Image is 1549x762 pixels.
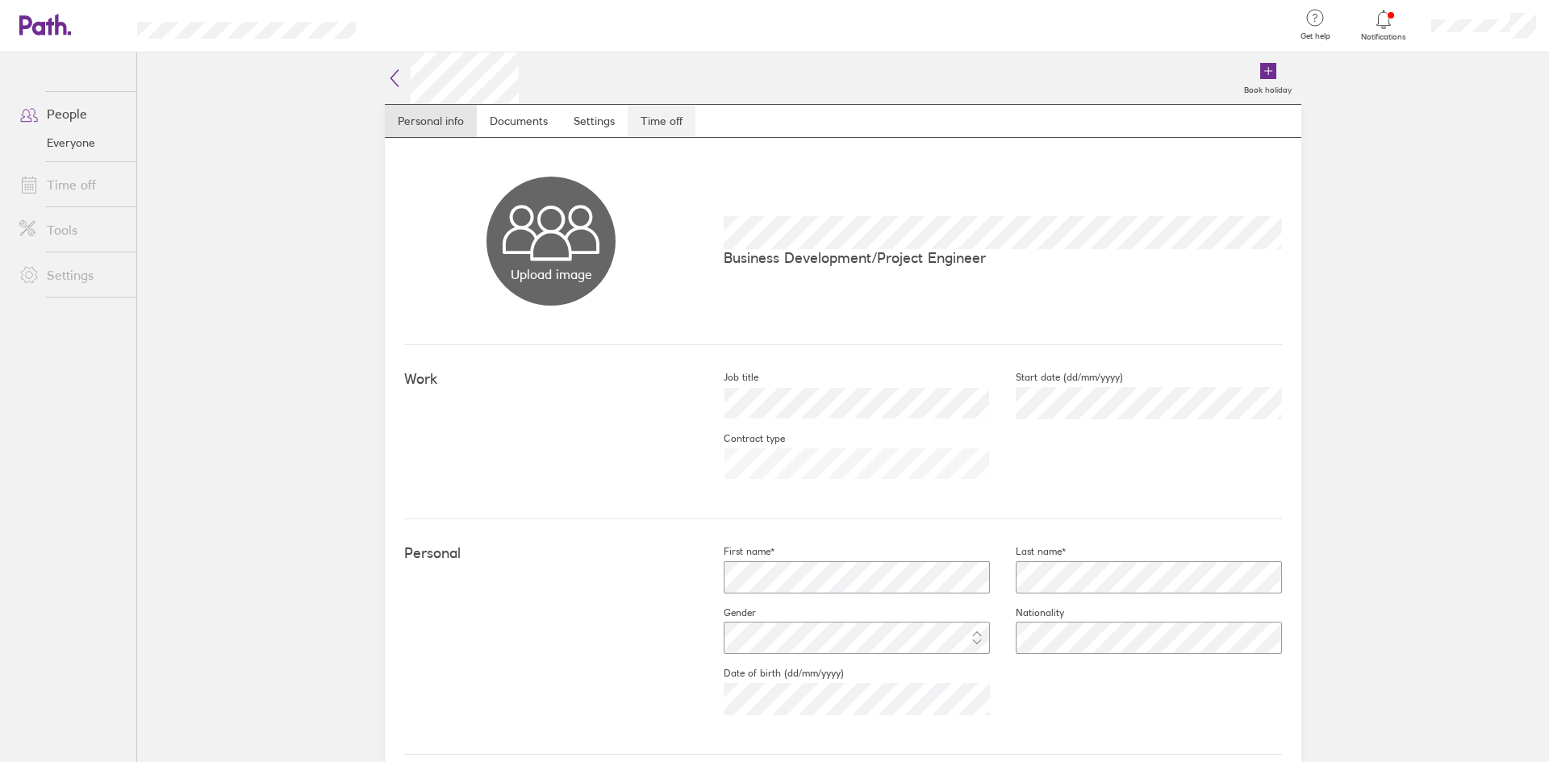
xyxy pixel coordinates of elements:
[404,545,698,562] h4: Personal
[698,545,774,558] label: First name*
[990,606,1064,619] label: Nationality
[6,214,136,246] a: Tools
[698,667,844,680] label: Date of birth (dd/mm/yyyy)
[6,259,136,291] a: Settings
[628,105,695,137] a: Time off
[698,371,758,384] label: Job title
[561,105,628,137] a: Settings
[724,249,1282,266] p: Business Development/Project Engineer
[1358,8,1410,42] a: Notifications
[698,606,756,619] label: Gender
[698,432,785,445] label: Contract type
[477,105,561,137] a: Documents
[6,130,136,156] a: Everyone
[404,371,698,388] h4: Work
[6,98,136,130] a: People
[1234,81,1301,95] label: Book holiday
[990,545,1066,558] label: Last name*
[6,169,136,201] a: Time off
[385,105,477,137] a: Personal info
[1234,52,1301,104] a: Book holiday
[1289,31,1342,41] span: Get help
[1358,32,1410,42] span: Notifications
[990,371,1123,384] label: Start date (dd/mm/yyyy)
